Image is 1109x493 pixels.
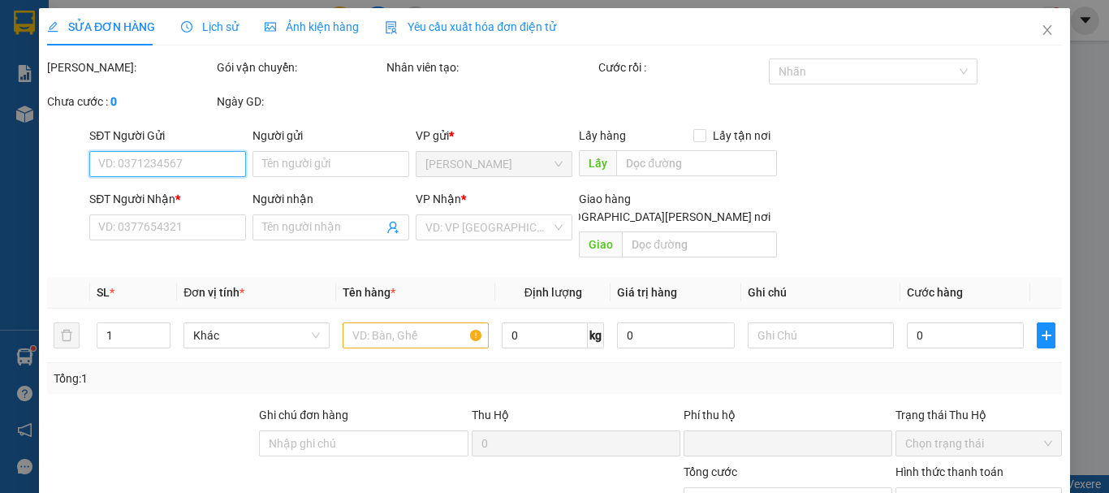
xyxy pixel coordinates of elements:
[579,129,626,142] span: Lấy hàng
[616,150,776,176] input: Dọc đường
[1037,322,1055,348] button: plus
[471,409,508,422] span: Thu Hộ
[259,430,468,456] input: Ghi chú đơn hàng
[183,286,244,299] span: Đơn vị tính
[259,409,348,422] label: Ghi chú đơn hàng
[548,208,776,226] span: [GEOGRAPHIC_DATA][PERSON_NAME] nơi
[579,192,631,205] span: Giao hàng
[895,406,1062,424] div: Trạng thái Thu Hộ
[684,465,737,478] span: Tổng cước
[89,127,246,145] div: SĐT Người Gửi
[217,93,383,110] div: Ngày GD:
[579,150,616,176] span: Lấy
[181,21,192,32] span: clock-circle
[54,370,429,387] div: Tổng: 1
[89,190,246,208] div: SĐT Người Nhận
[524,286,581,299] span: Định lượng
[252,190,409,208] div: Người nhận
[47,93,214,110] div: Chưa cước :
[579,231,622,257] span: Giao
[97,286,110,299] span: SL
[741,277,900,309] th: Ghi chú
[425,152,563,176] span: Hồ Chí Minh
[47,20,155,33] span: SỬA ĐƠN HÀNG
[385,21,398,34] img: icon
[385,20,556,33] span: Yêu cầu xuất hóa đơn điện tử
[1025,8,1070,54] button: Close
[416,127,572,145] div: VP gửi
[907,286,963,299] span: Cước hàng
[588,322,604,348] span: kg
[110,95,117,108] b: 0
[54,322,80,348] button: delete
[181,20,239,33] span: Lịch sử
[617,286,677,299] span: Giá trị hàng
[895,465,1003,478] label: Hình thức thanh toán
[265,21,276,32] span: picture
[265,20,359,33] span: Ảnh kiện hàng
[193,323,320,348] span: Khác
[252,127,409,145] div: Người gửi
[343,286,395,299] span: Tên hàng
[748,322,894,348] input: Ghi Chú
[416,192,461,205] span: VP Nhận
[622,231,776,257] input: Dọc đường
[343,322,489,348] input: VD: Bàn, Ghế
[905,431,1052,456] span: Chọn trạng thái
[217,58,383,76] div: Gói vận chuyển:
[1038,329,1055,342] span: plus
[684,406,892,430] div: Phí thu hộ
[47,21,58,32] span: edit
[386,221,399,234] span: user-add
[1041,24,1054,37] span: close
[706,127,776,145] span: Lấy tận nơi
[386,58,595,76] div: Nhân viên tạo:
[598,58,765,76] div: Cước rồi :
[47,58,214,76] div: [PERSON_NAME]:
